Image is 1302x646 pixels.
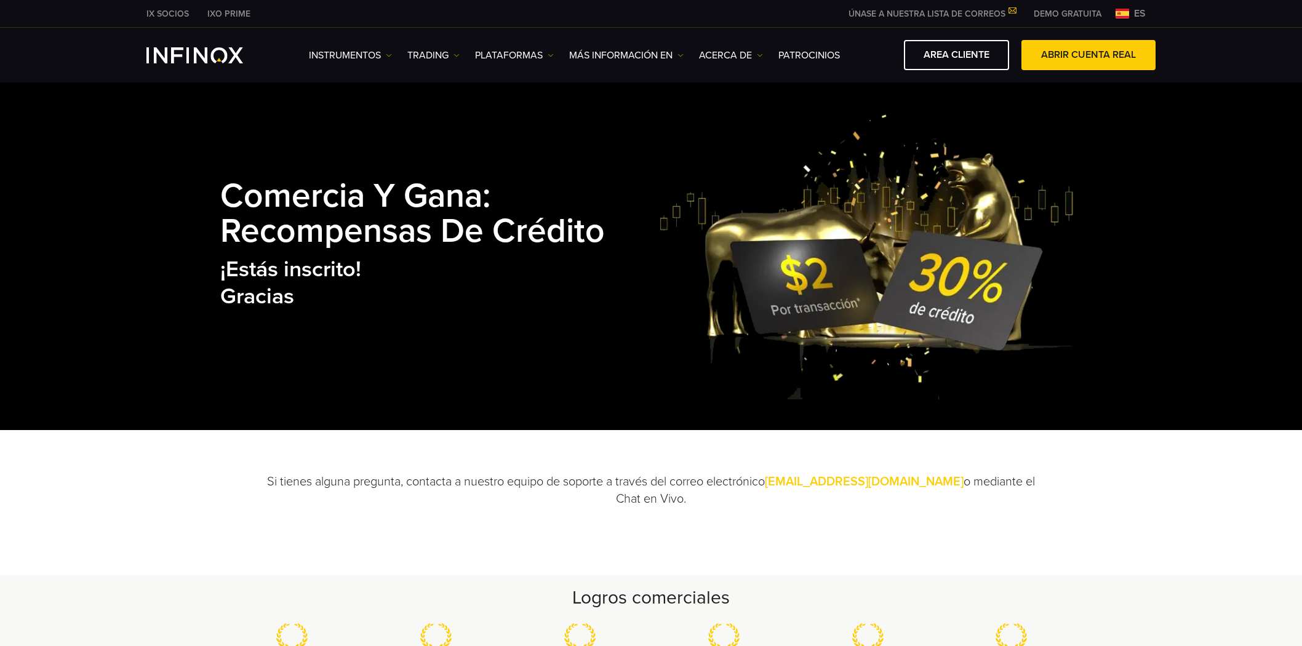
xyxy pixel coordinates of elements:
a: INFINOX [137,7,198,20]
strong: Comercia y Gana: Recompensas de Crédito [220,176,605,252]
a: INFINOX MENU [1024,7,1111,20]
a: Patrocinios [778,48,840,63]
a: ACERCA DE [699,48,763,63]
h2: Logros comerciales [266,585,1036,611]
a: PLATAFORMAS [475,48,554,63]
p: Si tienes alguna pregunta, contacta a nuestro equipo de soporte a través del correo electrónico o... [266,473,1036,508]
a: TRADING [407,48,460,63]
a: [EMAIL_ADDRESS][DOMAIN_NAME] [765,474,964,489]
a: ÚNASE A NUESTRA LISTA DE CORREOS [839,9,1024,19]
span: es [1129,6,1151,21]
a: INFINOX [198,7,260,20]
h2: ¡Estás inscrito! Gracias [220,256,658,310]
a: Más información en [569,48,684,63]
a: Instrumentos [309,48,392,63]
a: ABRIR CUENTA REAL [1021,40,1156,70]
a: AREA CLIENTE [904,40,1009,70]
a: INFINOX Logo [146,47,272,63]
